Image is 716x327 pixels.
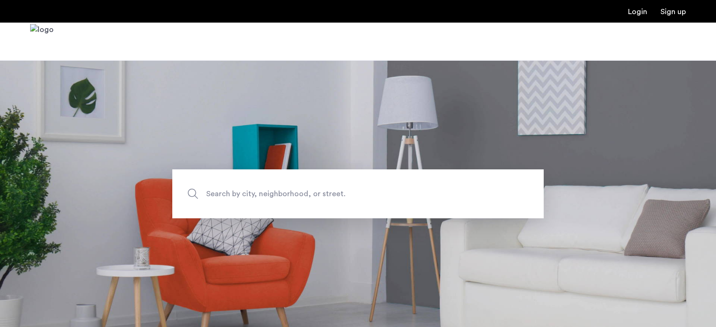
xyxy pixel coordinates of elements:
[206,187,466,200] span: Search by city, neighborhood, or street.
[628,8,647,16] a: Login
[30,24,54,59] a: Cazamio Logo
[172,169,544,218] input: Apartment Search
[30,24,54,59] img: logo
[660,8,686,16] a: Registration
